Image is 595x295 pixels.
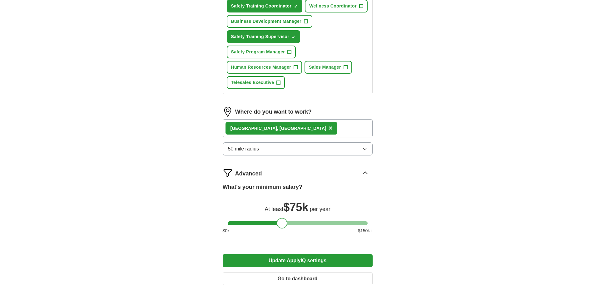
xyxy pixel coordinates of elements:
span: per year [310,206,330,212]
button: Go to dashboard [223,272,373,285]
button: Business Development Manager [227,15,312,28]
button: Safety Training Supervisor✓ [227,30,300,43]
span: Safety Program Manager [231,49,285,55]
img: filter [223,168,233,178]
button: × [329,124,332,133]
span: Sales Manager [309,64,341,71]
span: Safety Training Supervisor [231,33,290,40]
span: ✓ [292,35,295,40]
span: Wellness Coordinator [309,3,356,9]
div: [GEOGRAPHIC_DATA], [GEOGRAPHIC_DATA] [231,125,326,132]
button: Safety Program Manager [227,46,296,58]
button: 50 mile radius [223,142,373,155]
button: Update ApplyIQ settings [223,254,373,267]
span: $ 75k [283,201,308,214]
span: At least [265,206,283,212]
span: 50 mile radius [228,145,259,153]
button: Telesales Executive [227,76,285,89]
label: What's your minimum salary? [223,183,302,191]
span: Advanced [235,170,262,178]
button: Sales Manager [305,61,352,74]
span: Business Development Manager [231,18,301,25]
span: $ 0 k [223,228,230,234]
span: × [329,125,332,131]
label: Where do you want to work? [235,108,312,116]
button: Human Resources Manager [227,61,302,74]
img: location.png [223,107,233,117]
span: Telesales Executive [231,79,274,86]
span: ✓ [294,4,298,9]
span: Safety Training Coordinator [231,3,292,9]
span: $ 150 k+ [358,228,372,234]
span: Human Resources Manager [231,64,291,71]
